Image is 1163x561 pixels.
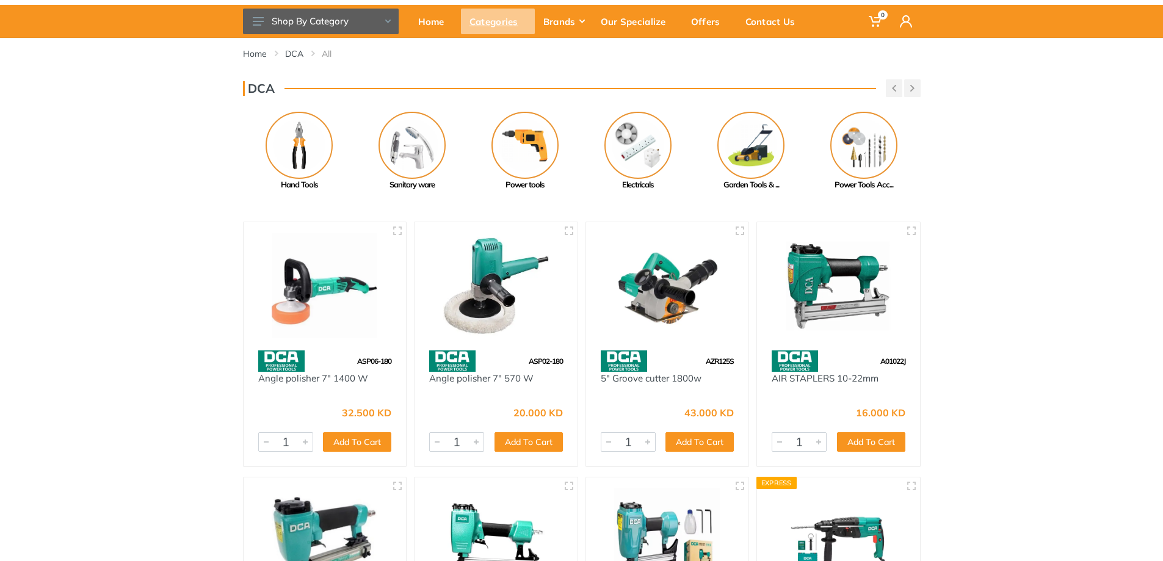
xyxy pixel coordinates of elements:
img: 58.webp [258,350,305,372]
div: Categories [461,9,535,34]
a: Angle polisher 7" 1400 W [258,372,368,384]
img: Royal - Power tools [491,112,559,179]
a: 0 [860,5,891,38]
a: Categories [461,5,535,38]
span: A01022J [880,357,905,366]
button: Shop By Category [243,9,399,34]
li: All [322,48,350,60]
div: Power Tools Acc... [808,179,921,191]
span: 0 [878,10,888,20]
img: Royal - Garden Tools & Accessories [717,112,784,179]
a: Offers [683,5,737,38]
div: Our Specialize [592,9,683,34]
div: Brands [535,9,592,34]
a: Home [243,48,267,60]
div: Sanitary ware [356,179,469,191]
div: 20.000 KD [513,408,563,418]
img: Royal - Sanitary ware [379,112,446,179]
a: 5" Groove cutter 1800w [601,372,701,384]
img: Royal - Hand Tools [266,112,333,179]
img: 58.webp [429,350,476,372]
a: Our Specialize [592,5,683,38]
img: Royal Tools - Angle polisher 7 [426,233,567,339]
a: DCA [285,48,303,60]
div: Hand Tools [243,179,356,191]
a: Electricals [582,112,695,191]
img: Royal Tools - AIR STAPLERS 10-22mm [768,233,909,339]
div: Contact Us [737,9,812,34]
a: Hand Tools [243,112,356,191]
img: 58.webp [772,350,818,372]
a: Garden Tools & ... [695,112,808,191]
span: AZR125S [706,357,734,366]
div: Electricals [582,179,695,191]
div: Power tools [469,179,582,191]
button: Add To Cart [323,432,391,452]
div: Offers [683,9,737,34]
nav: breadcrumb [243,48,921,60]
button: Add To Cart [665,432,734,452]
a: AIR STAPLERS 10-22mm [772,372,879,384]
a: Power tools [469,112,582,191]
div: Home [410,9,461,34]
img: 58.webp [601,350,647,372]
img: Royal Tools - Angle polisher 7 [255,233,396,339]
img: Royal - Power Tools Accessories [830,112,897,179]
span: ASP02-180 [529,357,563,366]
div: 16.000 KD [856,408,905,418]
button: Add To Cart [837,432,905,452]
img: Royal - Electricals [604,112,672,179]
h3: DCA [243,81,275,96]
div: Express [756,477,797,489]
a: Home [410,5,461,38]
div: 32.500 KD [342,408,391,418]
div: 43.000 KD [684,408,734,418]
button: Add To Cart [495,432,563,452]
a: Power Tools Acc... [808,112,921,191]
span: ASP06-180 [357,357,391,366]
img: Royal Tools - 5 [597,233,738,339]
a: Angle polisher 7" 570 W [429,372,534,384]
div: Garden Tools & ... [695,179,808,191]
a: Sanitary ware [356,112,469,191]
a: Contact Us [737,5,812,38]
